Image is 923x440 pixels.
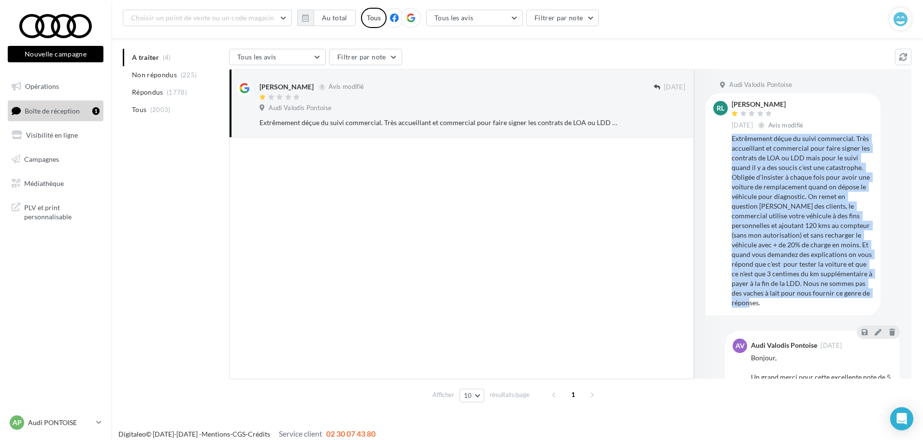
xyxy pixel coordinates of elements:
span: Opérations [25,82,59,90]
span: Médiathèque [24,179,64,187]
div: Extrêmement déçue du suivi commercial. Très accueillant et commercial pour faire signer les contr... [260,118,622,128]
span: [DATE] [664,83,685,92]
div: [PERSON_NAME] [260,82,314,92]
a: AP Audi PONTOISE [8,413,103,432]
button: Choisir un point de vente ou un code magasin [123,10,292,26]
span: 1 [565,387,581,402]
span: Avis modifié [768,121,804,129]
span: Boîte de réception [25,106,80,114]
a: Médiathèque [6,173,105,194]
div: 1 [92,107,100,115]
span: [DATE] [821,342,842,349]
button: 10 [460,389,484,402]
span: Tous [132,105,146,114]
span: Tous les avis [434,14,474,22]
a: Mentions [202,430,230,438]
a: Digitaleo [118,430,146,438]
button: Filtrer par note [526,10,599,26]
span: Audi Valodis Pontoise [269,104,332,113]
button: Au total [314,10,356,26]
span: 02 30 07 43 80 [326,429,375,438]
span: Campagnes [24,155,59,163]
a: Opérations [6,76,105,97]
span: Visibilité en ligne [26,131,78,139]
div: Extrêmement déçue du suivi commercial. Très accueillant et commercial pour faire signer les contr... [732,134,873,308]
a: CGS [232,430,245,438]
span: Répondus [132,87,163,97]
span: AV [736,341,745,351]
span: PLV et print personnalisable [24,201,100,222]
div: Tous [361,8,387,28]
span: (2003) [150,106,171,114]
button: Nouvelle campagne [8,46,103,62]
span: RL [717,103,724,113]
span: © [DATE]-[DATE] - - - [118,430,375,438]
a: Campagnes [6,149,105,170]
a: Visibilité en ligne [6,125,105,145]
a: Boîte de réception1 [6,100,105,121]
a: Crédits [248,430,270,438]
button: Tous les avis [426,10,523,26]
div: Audi Valodis Pontoise [751,342,817,349]
span: Audi Valodis Pontoise [729,81,792,89]
span: Tous les avis [237,53,276,61]
span: (1778) [167,88,187,96]
button: Tous les avis [229,49,326,65]
span: Avis modifié [329,83,364,91]
span: Non répondus [132,70,177,80]
span: Service client [279,429,322,438]
a: PLV et print personnalisable [6,197,105,226]
div: Open Intercom Messenger [890,407,913,430]
span: AP [13,418,22,427]
span: [DATE] [732,121,753,130]
span: résultats/page [490,390,530,399]
p: Audi PONTOISE [28,418,92,427]
span: Choisir un point de vente ou un code magasin [131,14,274,22]
button: Filtrer par note [329,49,402,65]
span: Afficher [433,390,454,399]
span: 10 [464,392,472,399]
button: Au total [297,10,356,26]
span: (225) [181,71,197,79]
div: [PERSON_NAME] [732,101,806,108]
